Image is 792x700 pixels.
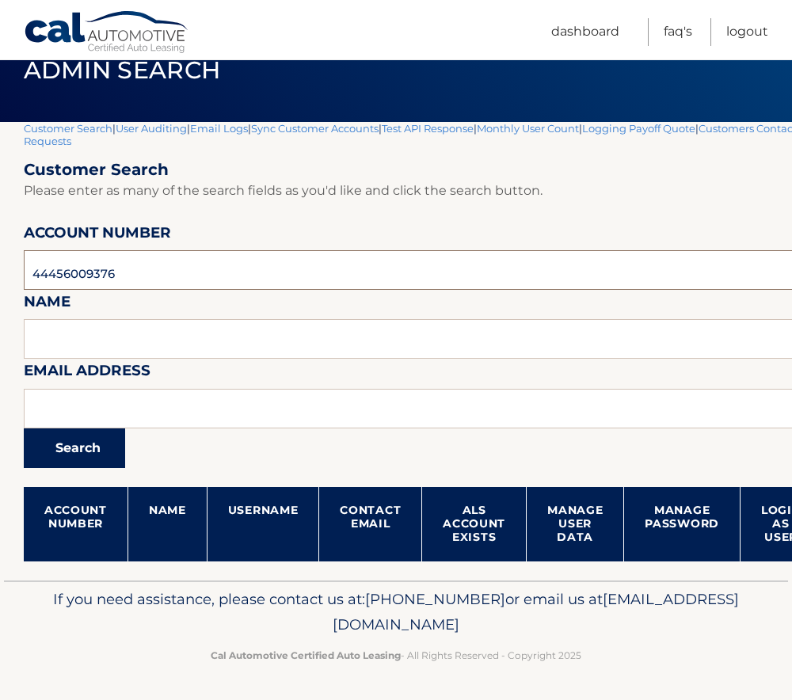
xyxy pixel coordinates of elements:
a: Monthly User Count [477,122,579,135]
th: Manage Password [624,487,741,561]
p: - All Rights Reserved - Copyright 2025 [28,647,764,664]
a: Logging Payoff Quote [582,122,695,135]
a: Customer Search [24,122,112,135]
label: Account Number [24,221,171,250]
th: Account Number [24,487,128,561]
p: If you need assistance, please contact us at: or email us at [28,587,764,637]
th: Contact Email [319,487,422,561]
span: Admin Search [24,55,221,85]
th: ALS Account Exists [422,487,527,561]
a: Dashboard [551,18,619,46]
a: User Auditing [116,122,187,135]
th: Username [207,487,319,561]
a: Email Logs [190,122,248,135]
label: Name [24,290,70,319]
a: Sync Customer Accounts [251,122,379,135]
th: Name [128,487,207,561]
a: Logout [726,18,768,46]
span: [PHONE_NUMBER] [365,590,505,608]
span: [EMAIL_ADDRESS][DOMAIN_NAME] [333,590,739,633]
strong: Cal Automotive Certified Auto Leasing [211,649,401,661]
a: Cal Automotive [24,10,190,56]
th: Manage User Data [527,487,624,561]
a: Test API Response [382,122,474,135]
a: FAQ's [664,18,692,46]
label: Email Address [24,359,150,388]
button: Search [24,428,125,468]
